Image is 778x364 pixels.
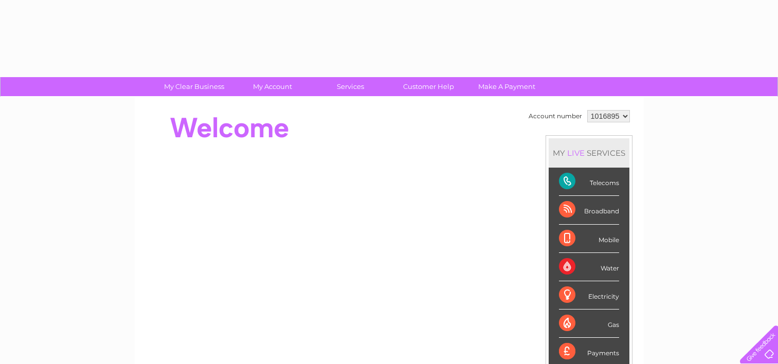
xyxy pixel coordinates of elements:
div: Electricity [559,281,619,310]
div: MY SERVICES [549,138,629,168]
div: Mobile [559,225,619,253]
a: My Clear Business [152,77,237,96]
div: LIVE [565,148,587,158]
a: Customer Help [386,77,471,96]
a: Make A Payment [464,77,549,96]
div: Water [559,253,619,281]
a: My Account [230,77,315,96]
a: Services [308,77,393,96]
td: Account number [526,107,585,125]
div: Broadband [559,196,619,224]
div: Telecoms [559,168,619,196]
div: Gas [559,310,619,338]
